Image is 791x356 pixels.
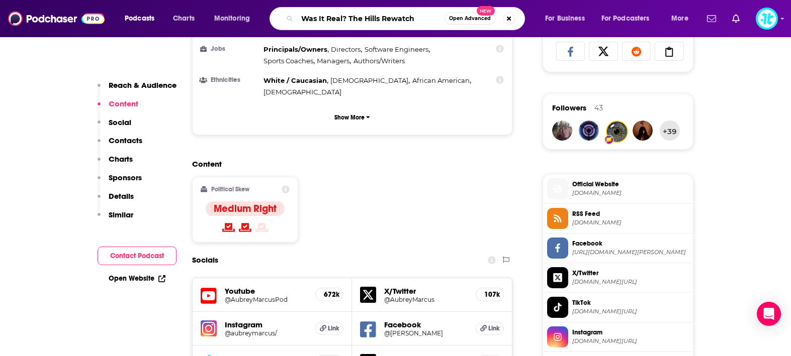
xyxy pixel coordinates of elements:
[109,191,134,201] p: Details
[207,11,263,27] button: open menu
[445,13,495,25] button: Open AdvancedNew
[664,11,701,27] button: open menu
[98,154,133,173] button: Charts
[756,8,778,30] button: Show profile menu
[579,121,599,141] img: Podnificent
[547,238,689,259] a: Facebook[URL][DOMAIN_NAME][PERSON_NAME]
[607,122,627,142] img: keaganjamesbrowne
[572,269,689,278] span: X/Twitter
[334,114,365,121] p: Show More
[279,7,535,30] div: Search podcasts, credits, & more...
[572,189,689,197] span: aubreymarcus.com
[728,10,744,27] a: Show notifications dropdown
[547,178,689,199] a: Official Website[DOMAIN_NAME]
[201,108,504,127] button: Show More
[263,88,341,96] span: [DEMOGRAPHIC_DATA]
[556,42,585,61] a: Share on Facebook
[547,208,689,229] a: RSS Feed[DOMAIN_NAME]
[757,302,781,326] div: Open Intercom Messenger
[572,239,689,248] span: Facebook
[225,296,308,303] a: @AubreyMarcusPod
[109,210,133,219] p: Similar
[98,173,142,191] button: Sponsors
[331,44,362,55] span: ,
[354,57,405,65] span: Authors/Writers
[572,278,689,286] span: twitter.com/AubreyMarcus
[365,44,430,55] span: ,
[98,247,177,265] button: Contact Podcast
[98,117,131,136] button: Social
[315,322,343,335] a: Link
[263,57,313,65] span: Sports Coaches
[225,320,308,329] h5: Instagram
[538,11,597,27] button: open menu
[572,209,689,218] span: RSS Feed
[125,12,154,26] span: Podcasts
[98,99,138,117] button: Content
[330,76,408,84] span: [DEMOGRAPHIC_DATA]
[384,296,468,303] a: @AubreyMarcus
[263,44,329,55] span: ,
[572,308,689,315] span: tiktok.com/@theaubreymarcus
[633,121,653,141] img: mattgasenshi
[622,42,651,61] a: Share on Reddit
[109,274,165,283] a: Open Website
[476,322,504,335] a: Link
[331,45,361,53] span: Directors
[201,77,259,83] h3: Ethnicities
[384,286,468,296] h5: X/Twitter
[552,103,586,112] span: Followers
[412,76,470,84] span: African American
[225,286,308,296] h5: Youtube
[572,219,689,226] span: anchor.fm
[449,16,491,21] span: Open Advanced
[328,324,339,332] span: Link
[98,80,177,99] button: Reach & Audience
[263,55,315,67] span: ,
[109,136,142,145] p: Contacts
[317,55,351,67] span: ,
[547,297,689,318] a: TikTok[DOMAIN_NAME][URL]
[488,324,500,332] span: Link
[8,9,105,28] img: Podchaser - Follow, Share and Rate Podcasts
[384,320,468,329] h5: Facebook
[756,8,778,30] span: Logged in as ImpactTheory
[263,75,328,86] span: ,
[214,12,250,26] span: Monitoring
[660,121,680,141] button: +39
[109,154,133,164] p: Charts
[192,159,505,169] h2: Content
[201,320,217,336] img: iconImage
[324,290,335,299] h5: 672k
[109,117,131,127] p: Social
[192,251,218,270] h2: Socials
[484,290,495,299] h5: 107k
[166,11,201,27] a: Charts
[594,103,603,112] div: 43
[604,135,614,145] img: User Badge Icon
[572,180,689,189] span: Official Website
[297,11,445,27] input: Search podcasts, credits, & more...
[201,46,259,52] h3: Jobs
[214,202,277,215] h4: Medium Right
[545,12,585,26] span: For Business
[225,329,308,337] a: @aubreymarcus/
[317,57,349,65] span: Managers
[330,75,410,86] span: ,
[98,210,133,228] button: Similar
[547,267,689,288] a: X/Twitter[DOMAIN_NAME][URL]
[601,12,650,26] span: For Podcasters
[263,76,327,84] span: White / Caucasian
[384,329,468,337] h5: @[PERSON_NAME]
[572,337,689,345] span: instagram.com/aubreymarcus/
[263,45,327,53] span: Principals/Owners
[655,42,684,61] a: Copy Link
[173,12,195,26] span: Charts
[572,328,689,337] span: Instagram
[98,191,134,210] button: Details
[109,80,177,90] p: Reach & Audience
